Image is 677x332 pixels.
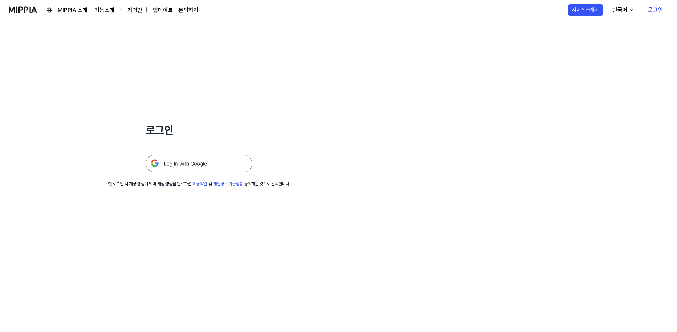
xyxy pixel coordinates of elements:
button: 서비스 소개서 [568,4,603,16]
a: 문의하기 [178,6,198,15]
a: MIPPIA 소개 [58,6,87,15]
div: 첫 로그인 시 계정 생성이 되며 계정 생성을 완료하면 및 동의하는 것으로 간주합니다. [108,181,290,187]
a: 이용약관 [193,181,207,186]
a: 홈 [47,6,52,15]
h1: 로그인 [146,123,252,138]
div: 기능소개 [93,6,116,15]
a: 개인정보 취급방침 [213,181,243,186]
button: 기능소개 [93,6,122,15]
a: 가격안내 [127,6,147,15]
div: 한국어 [611,6,629,14]
a: 업데이트 [153,6,173,15]
img: 구글 로그인 버튼 [146,155,252,172]
button: 한국어 [607,3,639,17]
